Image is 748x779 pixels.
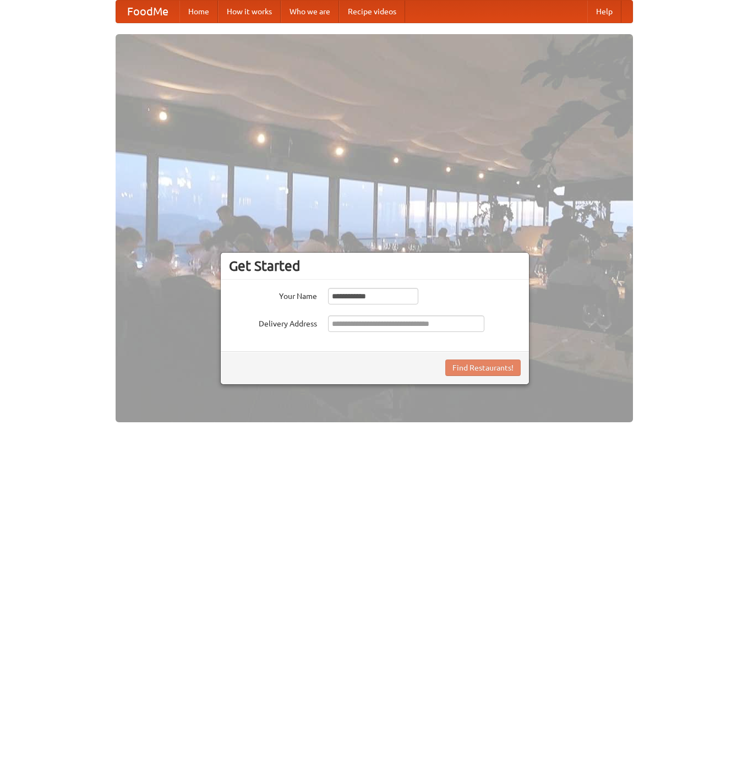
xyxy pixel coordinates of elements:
[229,288,317,302] label: Your Name
[445,359,521,376] button: Find Restaurants!
[179,1,218,23] a: Home
[116,1,179,23] a: FoodMe
[218,1,281,23] a: How it works
[281,1,339,23] a: Who we are
[229,315,317,329] label: Delivery Address
[229,258,521,274] h3: Get Started
[339,1,405,23] a: Recipe videos
[587,1,621,23] a: Help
